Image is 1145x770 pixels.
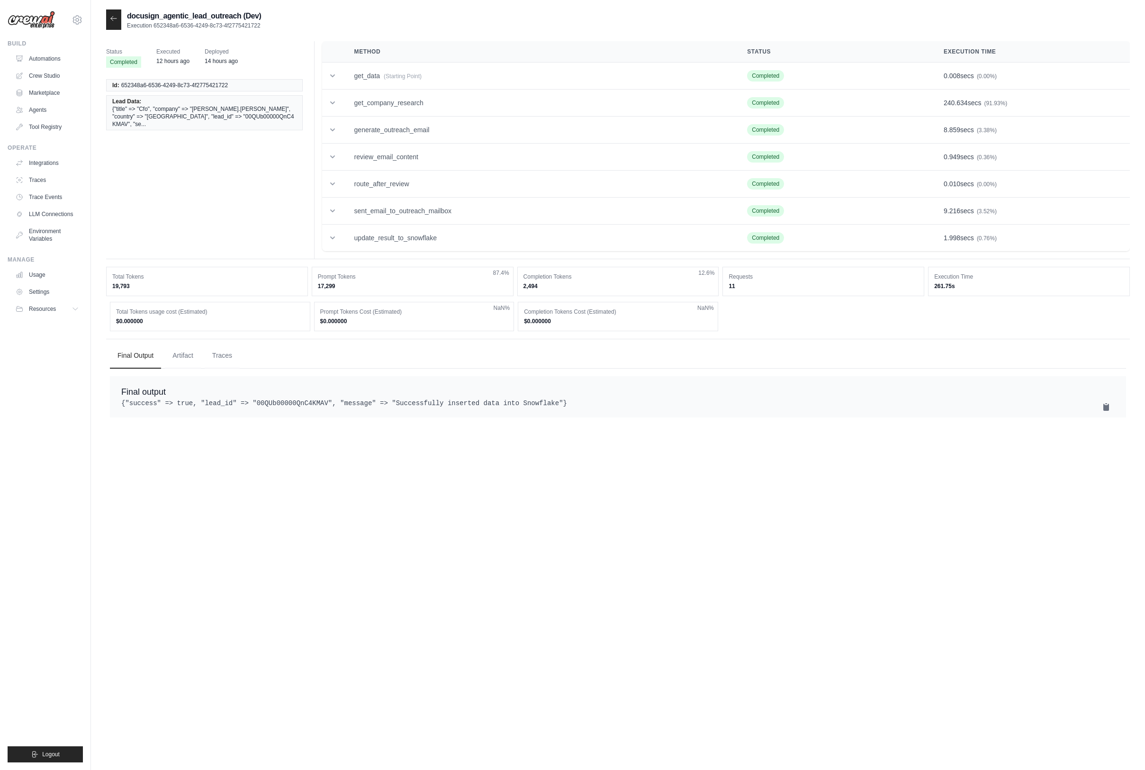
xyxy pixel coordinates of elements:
[343,144,736,171] td: review_email_content
[8,11,55,29] img: Logo
[156,47,189,56] span: Executed
[11,51,83,66] a: Automations
[121,82,228,89] span: 652348a6-6536-4249-8c73-4f2775421722
[121,399,1115,408] pre: {"success" => true, "lead_id" => "00QUb00000QnC4KMAV", "message" => "Successfully inserted data i...
[747,232,784,244] span: Completed
[697,304,714,312] span: NaN%
[11,85,83,100] a: Marketplace
[944,180,960,188] span: 0.010
[747,70,784,82] span: Completed
[29,305,56,313] span: Resources
[932,41,1130,63] th: Execution Time
[524,317,712,325] dd: $0.000000
[121,387,166,397] span: Final output
[116,317,304,325] dd: $0.000000
[343,117,736,144] td: generate_outreach_email
[343,41,736,63] th: Method
[736,41,932,63] th: Status
[984,100,1007,107] span: (91.93%)
[384,73,422,80] span: (Starting Point)
[747,205,784,217] span: Completed
[977,208,997,215] span: (3.52%)
[977,127,997,134] span: (3.38%)
[8,746,83,762] button: Logout
[698,269,714,277] span: 12.6%
[944,72,960,80] span: 0.008
[524,308,712,316] dt: Completion Tokens Cost (Estimated)
[977,181,997,188] span: (0.00%)
[343,225,736,252] td: update_result_to_snowflake
[493,269,509,277] span: 87.4%
[205,58,238,64] time: August 19, 2025 at 18:02 PDT
[932,144,1130,171] td: secs
[343,63,736,90] td: get_data
[944,126,960,134] span: 8.859
[165,343,201,369] button: Artifact
[116,308,304,316] dt: Total Tokens usage cost (Estimated)
[932,117,1130,144] td: secs
[320,317,508,325] dd: $0.000000
[494,304,510,312] span: NaN%
[112,273,302,281] dt: Total Tokens
[11,119,83,135] a: Tool Registry
[747,151,784,163] span: Completed
[944,207,960,215] span: 9.216
[944,153,960,161] span: 0.949
[932,90,1130,117] td: secs
[932,171,1130,198] td: secs
[112,98,141,105] span: Lead Data:
[11,190,83,205] a: Trace Events
[729,273,918,281] dt: Requests
[11,155,83,171] a: Integrations
[112,82,119,89] span: Id:
[343,198,736,225] td: sent_email_to_outreach_mailbox
[8,40,83,47] div: Build
[343,171,736,198] td: route_after_review
[11,284,83,299] a: Settings
[523,282,713,290] dd: 2,494
[106,56,141,68] span: Completed
[11,68,83,83] a: Crew Studio
[8,144,83,152] div: Operate
[11,102,83,118] a: Agents
[205,47,238,56] span: Deployed
[11,224,83,246] a: Environment Variables
[934,282,1124,290] dd: 261.75s
[112,105,297,128] span: {"title" => "Cfo", "company" => "[PERSON_NAME].[PERSON_NAME]", "country" => "[GEOGRAPHIC_DATA]", ...
[11,172,83,188] a: Traces
[127,10,261,22] h2: docusign_agentic_lead_outreach (Dev)
[747,97,784,109] span: Completed
[8,256,83,263] div: Manage
[318,282,507,290] dd: 17,299
[320,308,508,316] dt: Prompt Tokens Cost (Estimated)
[977,154,997,161] span: (0.36%)
[42,751,60,758] span: Logout
[747,124,784,136] span: Completed
[944,234,960,242] span: 1.998
[747,178,784,190] span: Completed
[729,282,918,290] dd: 11
[11,301,83,317] button: Resources
[318,273,507,281] dt: Prompt Tokens
[343,90,736,117] td: get_company_research
[106,47,141,56] span: Status
[934,273,1124,281] dt: Execution Time
[127,22,261,29] p: Execution 652348a6-6536-4249-8c73-4f2775421722
[205,343,240,369] button: Traces
[932,225,1130,252] td: secs
[11,267,83,282] a: Usage
[932,63,1130,90] td: secs
[112,282,302,290] dd: 19,793
[11,207,83,222] a: LLM Connections
[977,235,997,242] span: (0.76%)
[944,99,968,107] span: 240.634
[156,58,189,64] time: August 19, 2025 at 20:00 PDT
[110,343,161,369] button: Final Output
[523,273,713,281] dt: Completion Tokens
[932,198,1130,225] td: secs
[977,73,997,80] span: (0.00%)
